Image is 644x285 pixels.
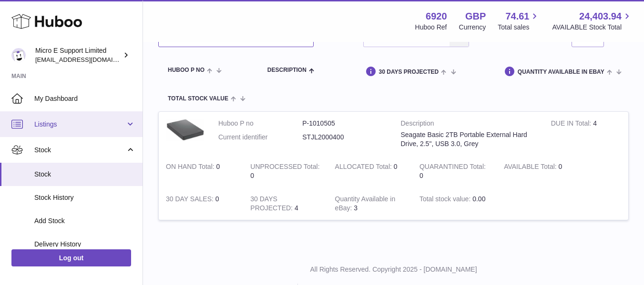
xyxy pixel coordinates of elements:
span: Total stock value [168,96,228,102]
span: Delivery History [34,240,135,249]
span: Stock History [34,193,135,202]
div: Micro E Support Limited [35,46,121,64]
a: Log out [11,249,131,266]
div: Huboo Ref [415,23,447,32]
strong: ON HAND Total [166,163,216,173]
span: 74.61 [505,10,529,23]
strong: UNPROCESSED Total [250,163,319,173]
span: 0.00 [472,195,485,203]
strong: AVAILABLE Total [504,163,558,173]
span: Total sales [498,23,540,32]
span: Stock [34,146,125,155]
td: 4 [544,112,628,156]
strong: ALLOCATED Total [335,163,394,173]
img: product image [166,119,204,142]
strong: 6920 [426,10,447,23]
div: Currency [459,23,486,32]
span: [EMAIL_ADDRESS][DOMAIN_NAME] [35,56,140,63]
dt: Huboo P no [218,119,302,128]
span: Listings [34,120,125,129]
strong: Total stock value [419,195,472,205]
td: 0 [159,187,243,220]
strong: QUARANTINED Total [419,163,486,173]
p: All Rights Reserved. Copyright 2025 - [DOMAIN_NAME] [151,265,636,274]
td: 0 [243,155,327,187]
span: Huboo P no [168,67,204,73]
span: 30 DAYS PROJECTED [379,69,439,75]
dd: P-1010505 [302,119,386,128]
td: 0 [497,155,581,187]
strong: 30 DAYS PROJECTED [250,195,295,214]
span: Add Stock [34,216,135,226]
td: 3 [328,187,412,220]
img: contact@micropcsupport.com [11,48,26,62]
td: 0 [328,155,412,187]
span: 24,403.94 [579,10,622,23]
span: Stock [34,170,135,179]
td: 4 [243,187,327,220]
dt: Current identifier [218,133,302,142]
span: 0 [419,172,423,179]
td: 0 [159,155,243,187]
strong: GBP [465,10,486,23]
dd: STJL2000400 [302,133,386,142]
span: Description [267,67,307,73]
span: AVAILABLE Stock Total [552,23,633,32]
strong: DUE IN Total [551,119,593,129]
a: 74.61 Total sales [498,10,540,32]
span: Quantity Available in eBay [518,69,604,75]
strong: 30 DAY SALES [166,195,215,205]
span: My Dashboard [34,94,135,103]
div: Seagate Basic 2TB Portable External Hard Drive, 2.5", USB 3.0, Grey [401,130,537,148]
a: 24,403.94 AVAILABLE Stock Total [552,10,633,32]
strong: Description [401,119,537,130]
strong: Quantity Available in eBay [335,195,396,214]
